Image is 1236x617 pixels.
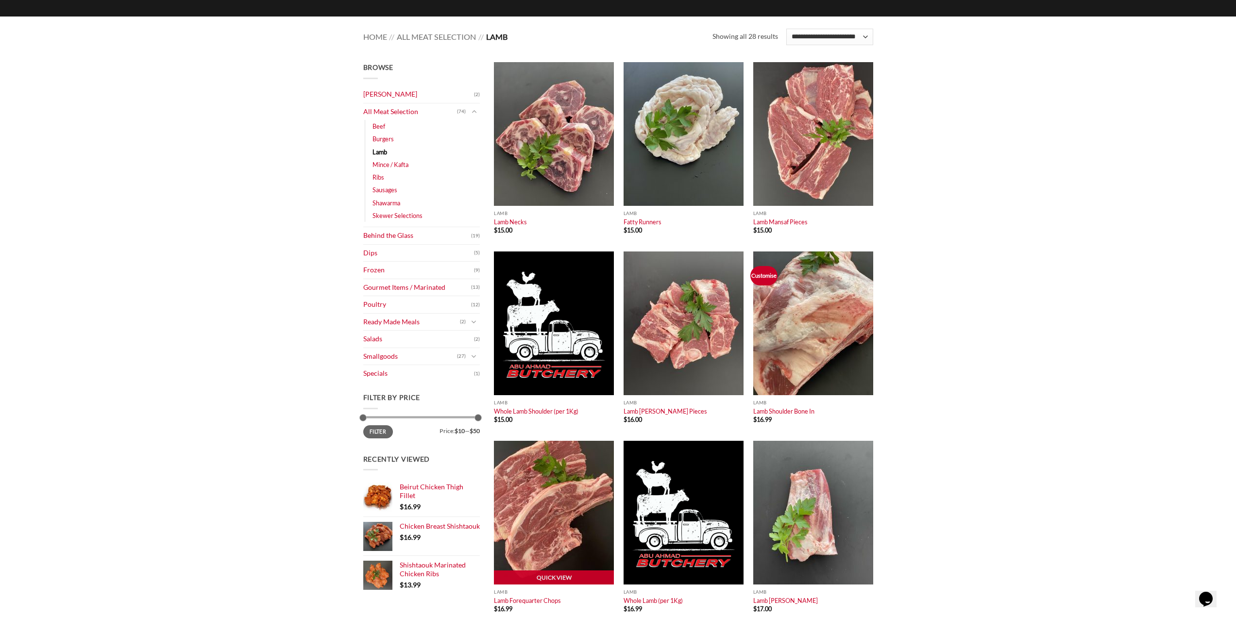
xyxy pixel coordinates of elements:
a: Home [363,32,387,41]
bdi: 15.00 [624,226,642,234]
img: Lamb Shanks [753,441,873,584]
p: Lamb [753,400,873,405]
a: Mince / Kafta [372,158,408,171]
p: Lamb [494,400,614,405]
button: Filter [363,425,393,438]
a: Burgers [372,133,394,145]
p: Lamb [494,589,614,595]
span: $ [624,605,627,613]
a: Poultry [363,296,471,313]
span: $ [494,605,497,613]
a: Smallgoods [363,348,457,365]
p: Lamb [624,400,744,405]
a: Lamb Shoulder Bone In [753,407,814,415]
span: (9) [474,263,480,278]
a: Quick View [494,570,614,585]
a: Specials [363,365,474,382]
a: All Meat Selection [363,103,457,120]
span: (2) [460,315,466,329]
bdi: 13.99 [400,581,421,589]
span: Lamb [486,32,508,41]
bdi: 16.99 [624,605,642,613]
a: Salads [363,331,474,348]
a: All Meat Selection [397,32,476,41]
p: Lamb [494,211,614,216]
span: // [389,32,394,41]
bdi: 16.99 [400,533,421,541]
span: (1) [474,367,480,381]
a: Beef [372,120,385,133]
span: (12) [471,298,480,312]
span: $ [400,502,404,511]
span: (2) [474,87,480,102]
a: Skewer Selections [372,209,423,222]
bdi: 16.99 [400,502,421,511]
span: $ [753,605,757,613]
span: Beirut Chicken Thigh Fillet [400,483,463,500]
img: Lamb Necks [494,62,614,206]
button: Toggle [468,106,480,117]
bdi: 16.99 [753,416,772,423]
span: $ [494,226,497,234]
img: Fatty Runners [624,62,744,206]
span: Shishtaouk Marinated Chicken Ribs [400,561,466,578]
span: $ [400,533,404,541]
span: Filter by price [363,393,421,401]
div: Price: — [363,425,480,434]
iframe: chat widget [1195,578,1226,607]
span: Recently Viewed [363,455,430,463]
span: (27) [457,349,466,364]
select: Shop order [786,29,873,45]
a: Lamb Mansaf Pieces [753,218,808,226]
span: $10 [455,427,465,434]
a: Whole Lamb (per 1Kg) [624,597,683,604]
p: Lamb [753,589,873,595]
p: Lamb [624,589,744,595]
span: Browse [363,63,393,71]
span: (13) [471,280,480,295]
span: // [478,32,484,41]
a: Beirut Chicken Thigh Fillet [400,483,480,500]
a: Lamb [372,146,387,158]
span: $ [494,416,497,423]
button: Toggle [468,317,480,327]
span: Chicken Breast Shishtaouk [400,522,480,530]
img: Lamb Curry Pieces [624,251,744,395]
span: $ [624,416,627,423]
a: Chicken Breast Shishtaouk [400,522,480,531]
bdi: 16.99 [494,605,512,613]
a: Frozen [363,262,474,279]
img: Whole Lamb Shoulder (per 1Kg) [494,251,614,395]
span: (2) [474,332,480,347]
a: Ready Made Meals [363,314,460,331]
a: Lamb [PERSON_NAME] [753,597,818,604]
bdi: 16.00 [624,416,642,423]
button: Toggle [468,351,480,362]
img: Lamb-Mansaf-Pieces [753,62,873,206]
a: Ribs [372,171,384,183]
a: Lamb [PERSON_NAME] Pieces [624,407,707,415]
a: Gourmet Items / Marinated [363,279,471,296]
a: Lamb Forequarter Chops [494,597,561,604]
span: $ [753,416,757,423]
p: Showing all 28 results [712,31,778,42]
a: Lamb Necks [494,218,527,226]
a: Behind the Glass [363,227,471,244]
span: $ [624,226,627,234]
a: Shawarma [372,197,400,209]
span: (5) [474,246,480,260]
a: Whole Lamb Shoulder (per 1Kg) [494,407,578,415]
a: [PERSON_NAME] [363,86,474,103]
span: $ [753,226,757,234]
bdi: 17.00 [753,605,772,613]
span: (74) [457,104,466,119]
span: (19) [471,229,480,243]
img: Lamb Shoulder Bone In [753,251,873,395]
a: Shishtaouk Marinated Chicken Ribs [400,561,480,579]
img: Lamb_forequarter_Chops (per 1Kg) [494,441,614,584]
bdi: 15.00 [753,226,772,234]
img: Whole Lamb (per 1Kg) [624,441,744,584]
span: $50 [470,427,480,434]
a: Fatty Runners [624,218,661,226]
bdi: 15.00 [494,416,512,423]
